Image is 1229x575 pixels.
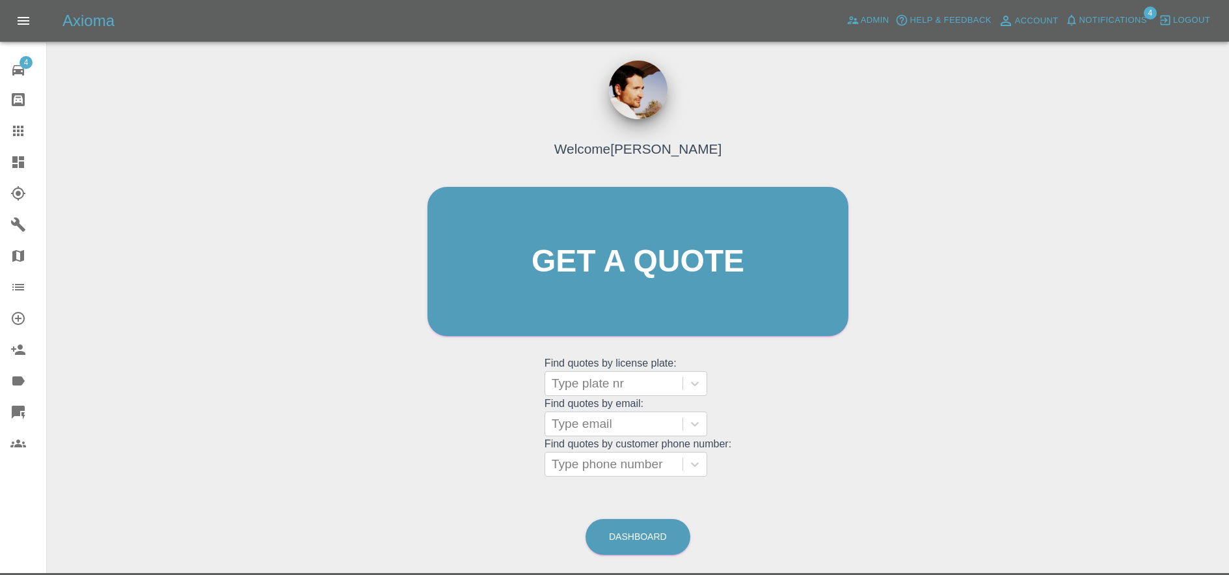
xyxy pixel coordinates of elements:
[554,139,722,159] h4: Welcome [PERSON_NAME]
[892,10,994,31] button: Help & Feedback
[910,13,991,28] span: Help & Feedback
[1015,14,1059,29] span: Account
[1144,7,1157,20] span: 4
[1155,10,1213,31] button: Logout
[1062,10,1150,31] button: Notifications
[1079,13,1147,28] span: Notifications
[545,398,731,436] grid: Find quotes by email:
[586,519,690,555] a: Dashboard
[8,5,39,36] button: Open drawer
[545,358,731,396] grid: Find quotes by license plate:
[1173,13,1210,28] span: Logout
[995,10,1062,31] a: Account
[20,56,33,69] span: 4
[427,187,848,336] a: Get a quote
[545,438,731,477] grid: Find quotes by customer phone number:
[62,10,115,31] h5: Axioma
[843,10,893,31] a: Admin
[609,61,668,119] img: ...
[861,13,889,28] span: Admin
